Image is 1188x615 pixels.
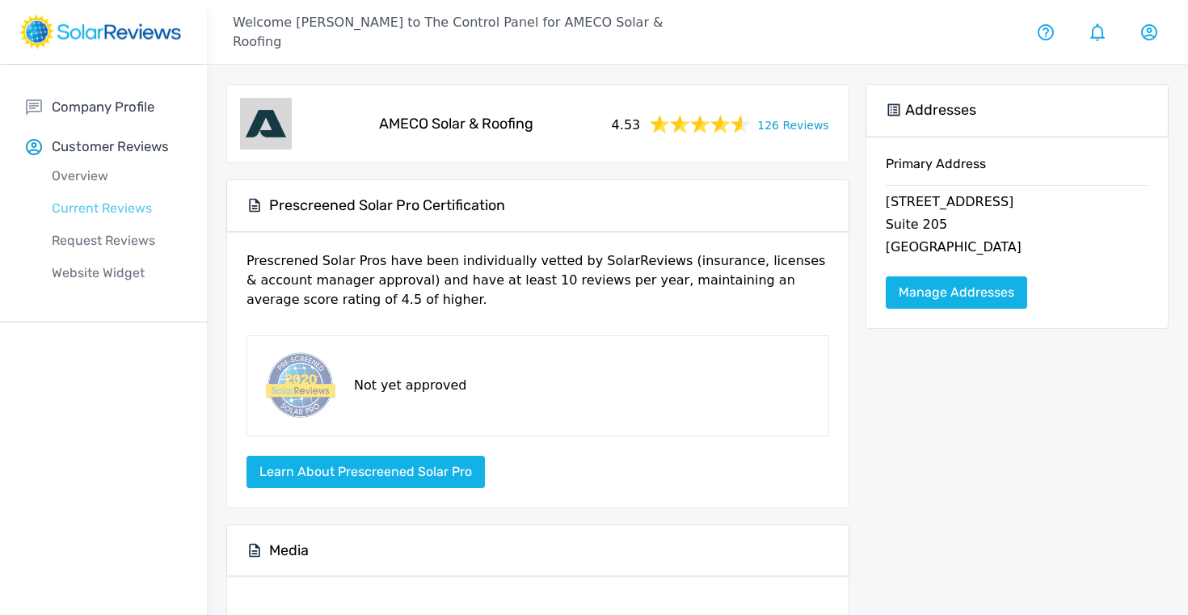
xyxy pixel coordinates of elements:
p: Prescrened Solar Pros have been individually vetted by SolarReviews (insurance, licenses & accoun... [246,251,829,322]
p: [GEOGRAPHIC_DATA] [886,238,1148,260]
h6: Primary Address [886,156,1148,185]
a: Website Widget [26,257,207,289]
span: 4.53 [612,112,641,135]
p: Welcome [PERSON_NAME] to The Control Panel for AMECO Solar & Roofing [233,13,697,52]
a: 126 Reviews [757,114,828,134]
h5: Media [269,541,309,560]
button: Learn about Prescreened Solar Pro [246,456,485,488]
h5: Addresses [905,101,976,120]
a: Request Reviews [26,225,207,257]
a: Manage Addresses [886,276,1027,309]
h5: AMECO Solar & Roofing [379,115,533,133]
p: Not yet approved [354,376,466,395]
a: Current Reviews [26,192,207,225]
p: Overview [26,166,207,186]
h5: Prescreened Solar Pro Certification [269,196,505,215]
img: prescreened-badge.png [260,349,338,423]
a: Overview [26,160,207,192]
p: Request Reviews [26,231,207,251]
p: Company Profile [52,97,154,117]
p: Current Reviews [26,199,207,218]
p: Suite 205 [886,215,1148,238]
a: Learn about Prescreened Solar Pro [246,464,485,479]
p: Website Widget [26,263,207,283]
p: Customer Reviews [52,137,169,157]
p: [STREET_ADDRESS] [886,192,1148,215]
